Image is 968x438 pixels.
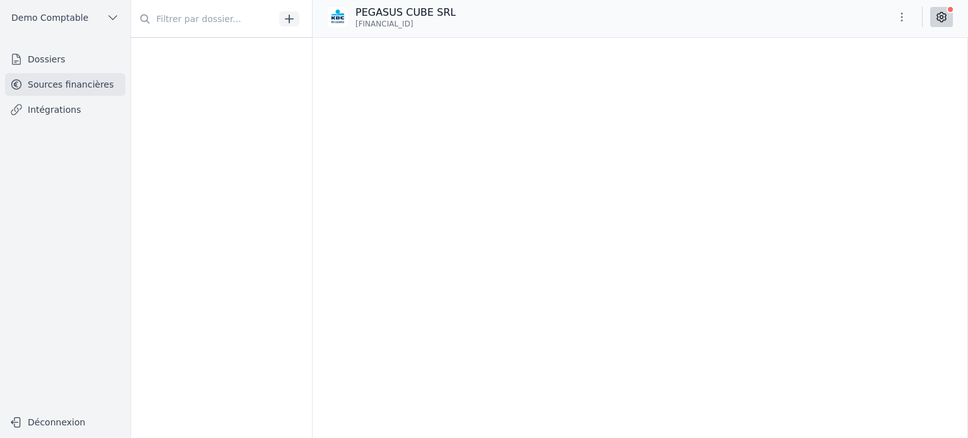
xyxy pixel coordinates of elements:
button: Demo Comptable [5,8,125,28]
a: Dossiers [5,48,125,71]
span: Demo Comptable [11,11,88,24]
img: KBC_BRUSSELS_KREDBEBB.png [328,7,348,27]
a: Intégrations [5,98,125,121]
p: PEGASUS CUBE SRL [355,5,456,20]
span: [FINANCIAL_ID] [355,19,413,29]
a: Sources financières [5,73,125,96]
input: Filtrer par dossier... [131,8,275,30]
button: Déconnexion [5,412,125,432]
